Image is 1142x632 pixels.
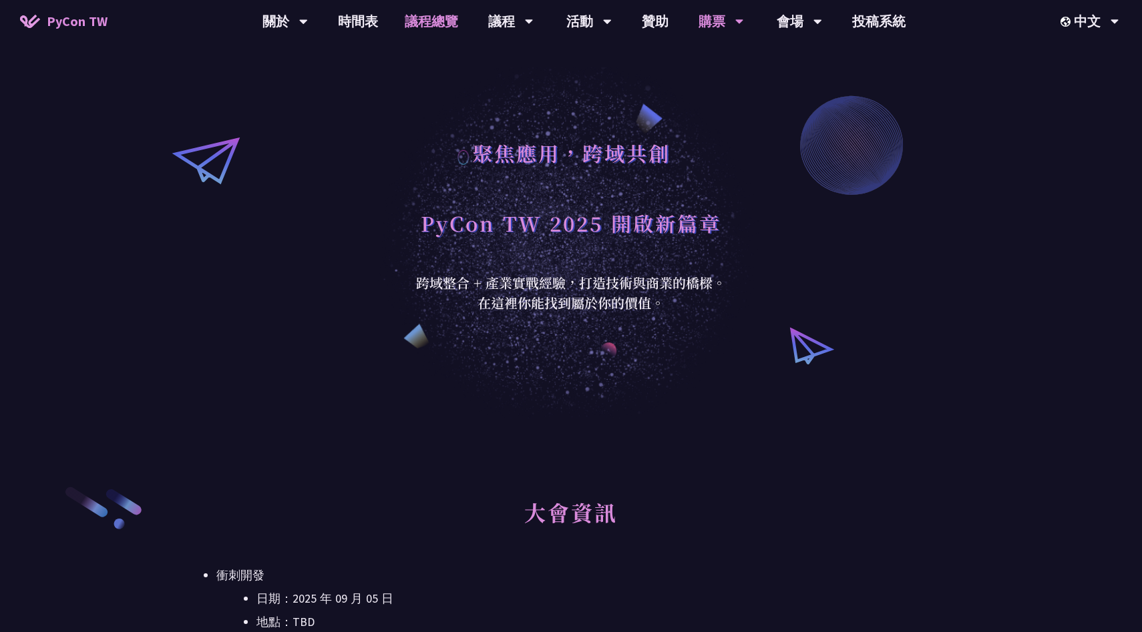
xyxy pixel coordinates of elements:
[256,589,926,609] li: 日期：2025 年 09 月 05 日
[216,565,926,632] li: 衝刺開發
[256,612,926,632] li: 地點：TBD
[472,133,671,173] h1: 聚焦應用，跨域共創
[216,485,926,559] h2: 大會資訊
[407,273,735,313] div: 跨域整合 + 產業實戰經驗，打造技術與商業的橋樑。 在這裡你能找到屬於你的價值。
[20,15,40,28] img: Home icon of PyCon TW 2025
[7,5,121,38] a: PyCon TW
[47,11,108,31] span: PyCon TW
[1061,17,1074,27] img: Locale Icon
[421,203,721,243] h1: PyCon TW 2025 開啟新篇章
